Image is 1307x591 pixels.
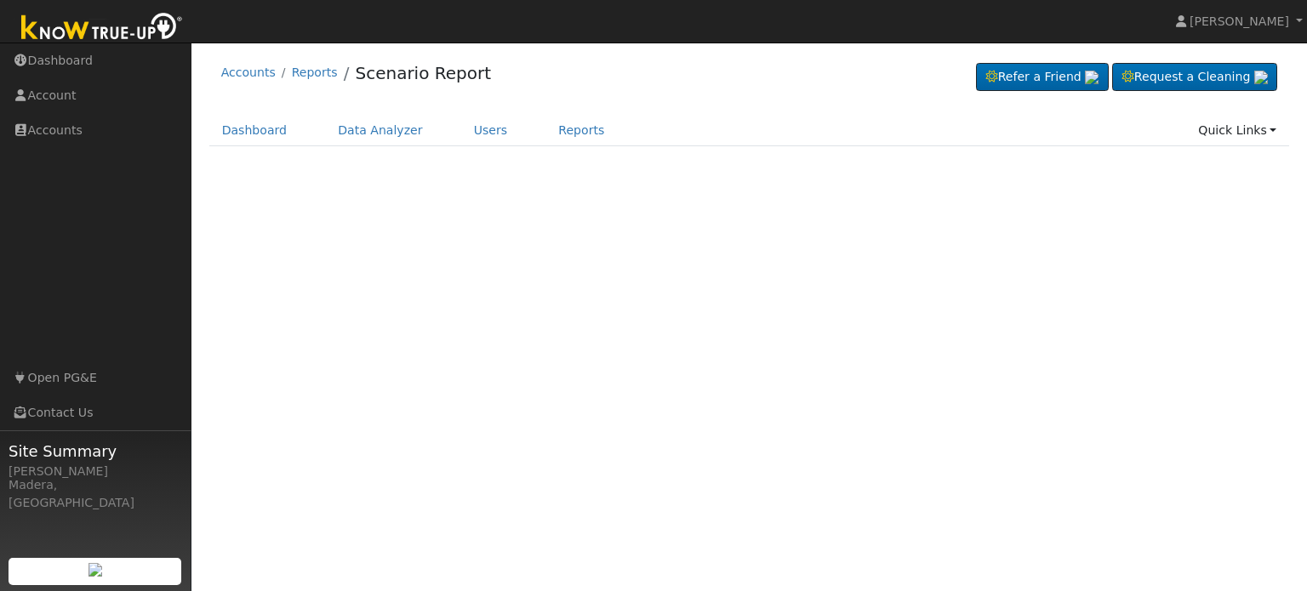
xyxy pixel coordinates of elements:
[1085,71,1099,84] img: retrieve
[325,115,436,146] a: Data Analyzer
[1112,63,1277,92] a: Request a Cleaning
[209,115,300,146] a: Dashboard
[221,65,276,79] a: Accounts
[1254,71,1268,84] img: retrieve
[1185,115,1289,146] a: Quick Links
[88,563,102,577] img: retrieve
[9,440,182,463] span: Site Summary
[461,115,521,146] a: Users
[292,65,338,79] a: Reports
[545,115,617,146] a: Reports
[13,9,191,48] img: Know True-Up
[355,63,491,83] a: Scenario Report
[9,476,182,512] div: Madera, [GEOGRAPHIC_DATA]
[9,463,182,480] div: [PERSON_NAME]
[1190,14,1289,28] span: [PERSON_NAME]
[976,63,1109,92] a: Refer a Friend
